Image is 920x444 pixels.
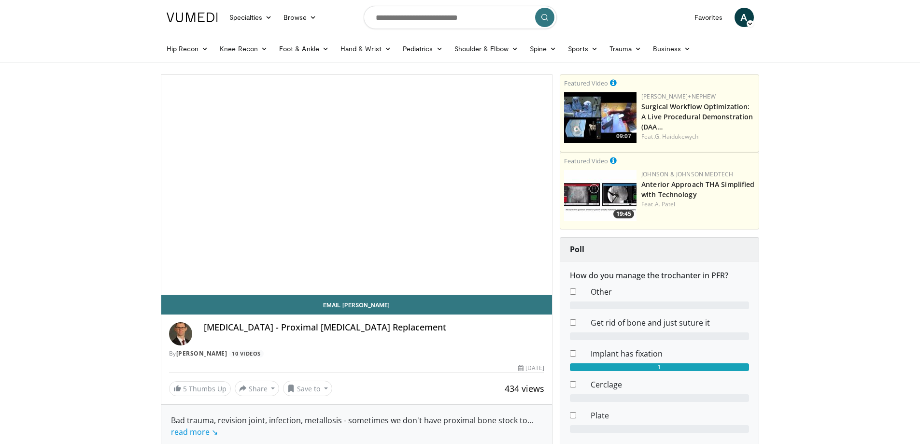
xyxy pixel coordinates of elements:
div: Feat. [641,132,755,141]
a: Hand & Wrist [335,39,397,58]
a: 09:07 [564,92,637,143]
a: Email [PERSON_NAME] [161,295,552,315]
a: Johnson & Johnson MedTech [641,170,733,178]
a: A [735,8,754,27]
div: Feat. [641,200,755,209]
video-js: Video Player [161,75,552,295]
a: 19:45 [564,170,637,221]
a: Favorites [689,8,729,27]
span: 09:07 [613,132,634,141]
a: Spine [524,39,562,58]
div: 1 [570,363,749,371]
img: bcfc90b5-8c69-4b20-afee-af4c0acaf118.150x105_q85_crop-smart_upscale.jpg [564,92,637,143]
dd: Implant has fixation [583,348,756,359]
dd: Cerclage [583,379,756,390]
a: [PERSON_NAME] [176,349,227,358]
a: [PERSON_NAME]+Nephew [641,92,716,100]
small: Featured Video [564,157,608,165]
button: Save to [283,381,332,396]
div: By [169,349,545,358]
h4: [MEDICAL_DATA] - Proximal [MEDICAL_DATA] Replacement [204,322,545,333]
div: [DATE] [518,364,544,372]
small: Featured Video [564,79,608,87]
img: VuMedi Logo [167,13,218,22]
span: 19:45 [613,210,634,218]
a: Sports [562,39,604,58]
a: A. Patel [655,200,676,208]
a: 5 Thumbs Up [169,381,231,396]
a: 10 Videos [229,350,264,358]
strong: Poll [570,244,584,255]
div: Bad trauma, revision joint, infection, metallosis - sometimes we don't have proximal bone stock to [171,415,543,438]
a: Anterior Approach THA Simplified with Technology [641,180,754,199]
a: Pediatrics [397,39,449,58]
dd: Other [583,286,756,298]
button: Share [235,381,280,396]
span: 434 views [505,383,544,394]
input: Search topics, interventions [364,6,557,29]
a: Trauma [604,39,648,58]
a: Foot & Ankle [273,39,335,58]
a: Business [647,39,696,58]
a: Hip Recon [161,39,214,58]
a: Specialties [224,8,278,27]
img: Avatar [169,322,192,345]
dd: Get rid of bone and just suture it [583,317,756,329]
a: Shoulder & Elbow [449,39,524,58]
a: G. Haidukewych [655,132,698,141]
dd: Plate [583,410,756,421]
a: Browse [278,8,322,27]
a: read more ↘ [171,427,218,437]
a: Knee Recon [214,39,273,58]
span: 5 [183,384,187,393]
h6: How do you manage the trochanter in PFR? [570,271,749,280]
img: 06bb1c17-1231-4454-8f12-6191b0b3b81a.150x105_q85_crop-smart_upscale.jpg [564,170,637,221]
a: Surgical Workflow Optimization: A Live Procedural Demonstration (DAA… [641,102,753,131]
span: ... [171,415,533,437]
